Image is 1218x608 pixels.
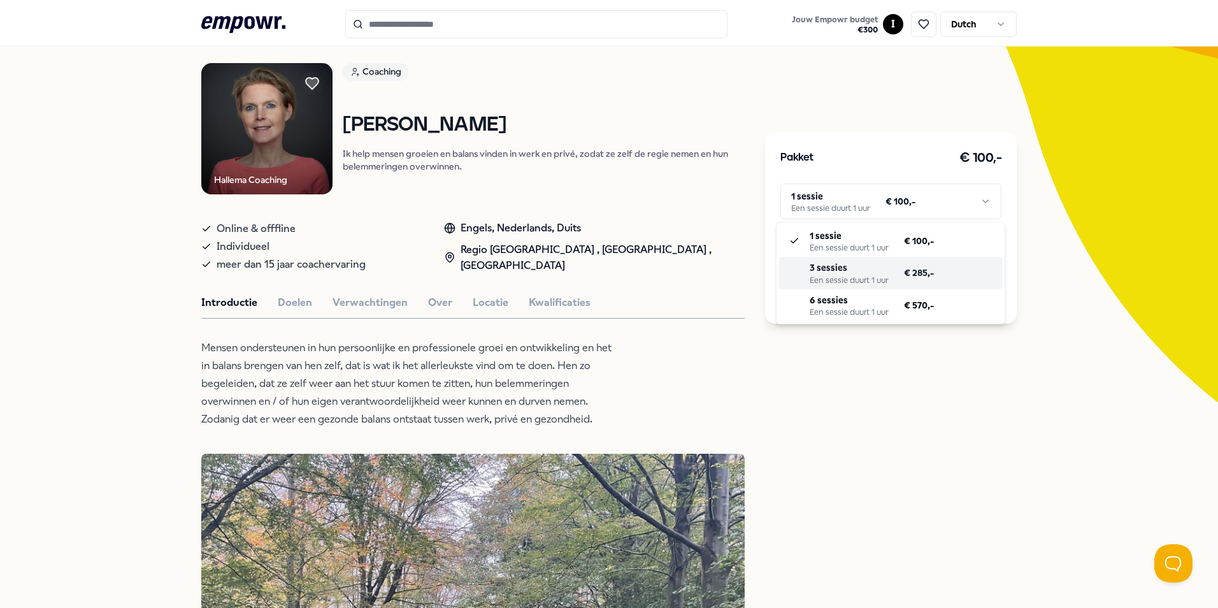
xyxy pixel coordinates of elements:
[810,275,889,286] div: Een sessie duurt 1 uur
[904,298,934,312] span: € 570,-
[810,229,889,243] p: 1 sessie
[810,307,889,317] div: Een sessie duurt 1 uur
[904,266,934,280] span: € 285,-
[810,293,889,307] p: 6 sessies
[810,243,889,253] div: Een sessie duurt 1 uur
[904,234,934,248] span: € 100,-
[810,261,889,275] p: 3 sessies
